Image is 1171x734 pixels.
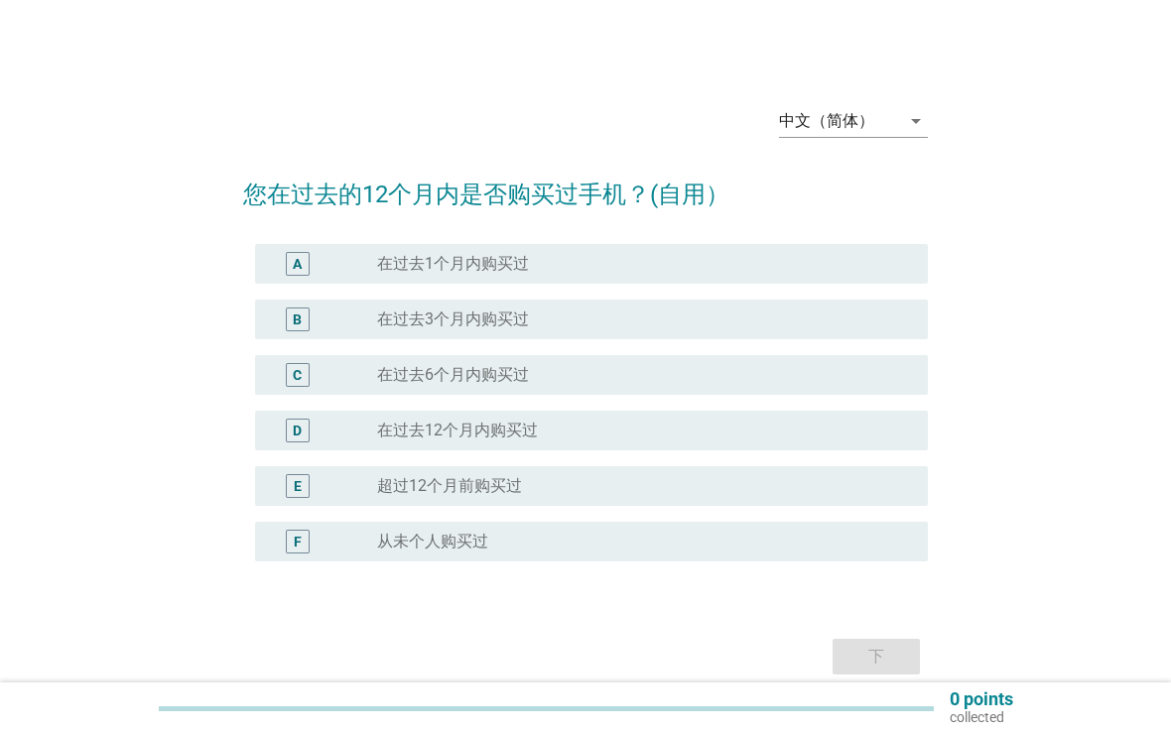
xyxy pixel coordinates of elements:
i: arrow_drop_down [904,109,928,133]
label: 在过去1个月内购买过 [377,254,529,274]
h2: 您在过去的12个月内是否购买过手机？(自用） [243,157,929,212]
label: 从未个人购买过 [377,532,488,551]
div: A [293,254,302,275]
label: 超过12个月前购买过 [377,476,522,496]
label: 在过去6个月内购买过 [377,365,529,385]
div: D [293,421,302,441]
div: C [293,365,302,386]
div: E [294,476,302,497]
label: 在过去3个月内购买过 [377,309,529,329]
label: 在过去12个月内购买过 [377,421,538,440]
p: collected [950,708,1013,726]
div: B [293,309,302,330]
div: F [294,532,302,552]
div: 中文（简体） [779,112,874,130]
p: 0 points [950,690,1013,708]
